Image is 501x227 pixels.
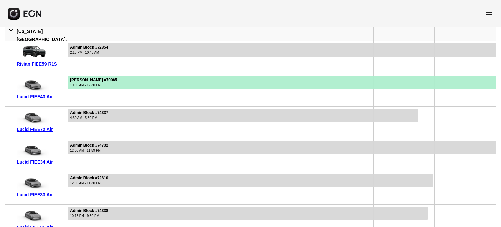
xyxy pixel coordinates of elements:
[68,205,429,220] div: Rented for 7 days by Admin Block Current status is rental
[70,50,108,55] div: 2:15 PM - 10:45 AM
[70,143,108,148] div: Admin Block #74732
[68,172,434,187] div: Rented for 24 days by Admin Block Current status is rental
[70,110,108,115] div: Admin Block #74337
[68,107,418,122] div: Rented for 7 days by Admin Block Current status is rental
[17,207,49,223] img: car
[70,83,117,88] div: 10:00 AM - 12:30 PM
[17,27,67,51] div: [US_STATE][GEOGRAPHIC_DATA], [GEOGRAPHIC_DATA]
[70,148,108,153] div: 12:00 AM - 11:59 PM
[17,93,65,101] div: Lucid FIEE43 Air
[17,125,65,133] div: Lucid FIEE72 Air
[17,142,49,158] img: car
[70,115,108,120] div: 4:30 AM - 5:30 PM
[70,78,117,83] div: [PERSON_NAME] #70985
[70,181,108,186] div: 12:00 AM - 11:30 PM
[17,158,65,166] div: Lucid FIEE34 Air
[68,41,496,57] div: Rented for 143 days by Admin Block Current status is rental
[70,213,108,218] div: 10:15 PM - 9:30 PM
[17,109,49,125] img: car
[485,9,493,17] span: menu
[17,60,65,68] div: Rivian FIEE59 R1S
[70,208,108,213] div: Admin Block #74338
[70,45,108,50] div: Admin Block #72854
[70,176,108,181] div: Admin Block #72610
[17,76,49,93] img: car
[68,74,496,89] div: Rented for 30 days by Jessica Catananzi Current status is rental
[17,44,49,60] img: car
[17,191,65,199] div: Lucid FIEE33 Air
[17,174,49,191] img: car
[68,139,496,154] div: Rented for 109 days by Admin Block Current status is rental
